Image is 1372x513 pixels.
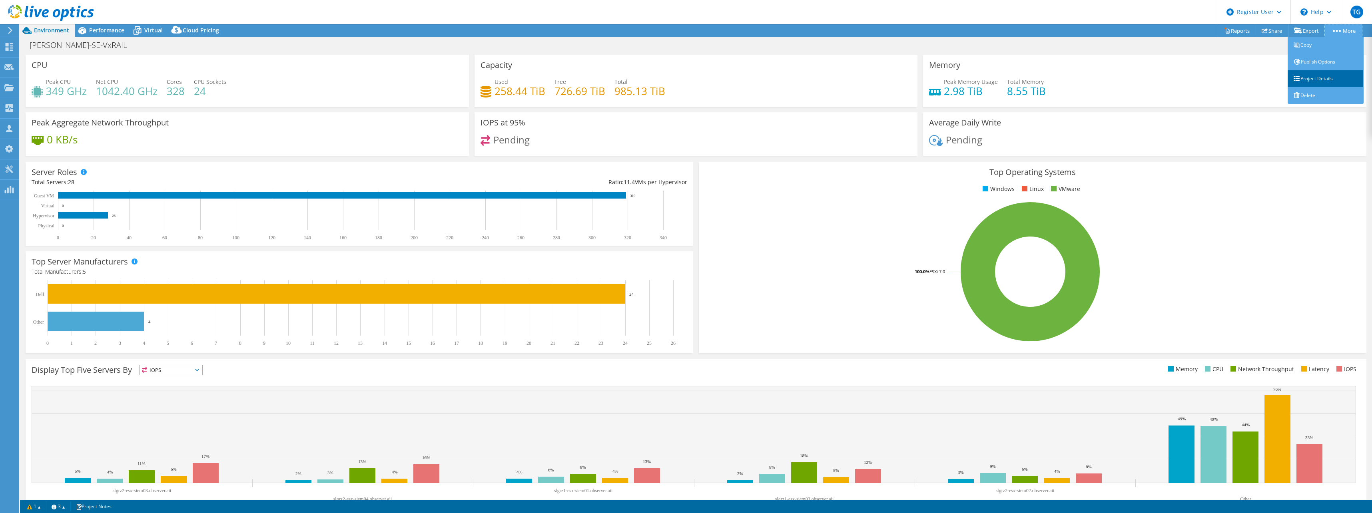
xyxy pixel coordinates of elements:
[1228,365,1294,374] li: Network Throughput
[1300,8,1308,16] svg: \n
[614,87,665,95] h4: 985.13 TiB
[580,465,586,469] text: 8%
[38,223,54,229] text: Physical
[833,468,839,473] text: 5%
[1325,24,1362,37] a: More
[70,501,117,511] a: Project Notes
[32,61,48,70] h3: CPU
[526,340,531,346] text: 20
[1288,37,1364,54] a: Copy
[481,61,512,70] h3: Capacity
[981,185,1015,193] li: Windows
[406,340,411,346] text: 15
[614,78,628,85] span: Total
[46,340,49,346] text: 0
[1350,6,1363,18] span: TG
[167,87,185,95] h4: 328
[358,459,366,464] text: 13%
[1288,87,1364,104] a: Delete
[915,268,929,274] tspan: 100.0%
[334,340,339,346] text: 12
[382,340,387,346] text: 14
[495,87,545,95] h4: 258.44 TiB
[1210,417,1218,422] text: 49%
[62,204,64,208] text: 0
[140,365,202,375] span: IOPS
[359,178,687,187] div: Ratio: VMs per Hypervisor
[944,87,998,95] h4: 2.98 TiB
[32,118,169,127] h3: Peak Aggregate Network Throughput
[33,319,44,325] text: Other
[57,235,59,241] text: 0
[495,78,508,85] span: Used
[34,193,54,199] text: Guest VM
[548,467,554,472] text: 6%
[201,454,209,459] text: 17%
[70,340,73,346] text: 1
[32,168,77,177] h3: Server Roles
[800,453,808,458] text: 18%
[629,292,634,296] text: 24
[1218,24,1256,37] a: Reports
[481,118,525,127] h3: IOPS at 95%
[478,340,483,346] text: 18
[624,235,631,241] text: 320
[1240,496,1251,502] text: Other
[138,461,146,466] text: 11%
[239,340,241,346] text: 8
[1288,54,1364,70] a: Publish Options
[503,340,507,346] text: 19
[162,235,167,241] text: 60
[232,235,239,241] text: 100
[554,488,613,493] text: slgrz1-esx-siem01.observer.aii
[996,488,1055,493] text: slgrz2-esx-siem02.observer.aii
[769,465,775,469] text: 8%
[171,467,177,471] text: 6%
[144,26,163,34] span: Virtual
[127,235,132,241] text: 40
[574,340,579,346] text: 22
[1086,464,1092,469] text: 8%
[1007,87,1046,95] h4: 8.55 TiB
[554,87,605,95] h4: 726.69 TiB
[929,118,1001,127] h3: Average Daily Write
[660,235,667,241] text: 340
[553,235,560,241] text: 280
[113,488,171,493] text: slgrz2-esx-siem03.observer.aii
[375,235,382,241] text: 180
[96,87,158,95] h4: 1042.40 GHz
[1288,70,1364,87] a: Project Details
[333,496,392,502] text: slgrz2-esx-siem04.observer.aii
[430,340,435,346] text: 16
[339,235,347,241] text: 160
[1305,435,1313,440] text: 33%
[215,340,217,346] text: 7
[516,469,522,474] text: 4%
[183,26,219,34] span: Cloud Pricing
[1288,24,1325,37] a: Export
[119,340,121,346] text: 3
[517,235,524,241] text: 260
[94,340,97,346] text: 2
[91,235,96,241] text: 20
[310,340,315,346] text: 11
[422,455,430,460] text: 16%
[83,268,86,275] span: 5
[944,78,998,85] span: Peak Memory Usage
[1054,469,1060,473] text: 4%
[112,214,116,218] text: 28
[598,340,603,346] text: 23
[167,78,182,85] span: Cores
[446,235,453,241] text: 220
[550,340,555,346] text: 21
[1049,185,1080,193] li: VMware
[46,87,87,95] h4: 349 GHz
[198,235,203,241] text: 80
[929,61,960,70] h3: Memory
[148,319,151,324] text: 4
[32,257,128,266] h3: Top Server Manufacturers
[286,340,291,346] text: 10
[454,340,459,346] text: 17
[1022,467,1028,471] text: 6%
[482,235,489,241] text: 240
